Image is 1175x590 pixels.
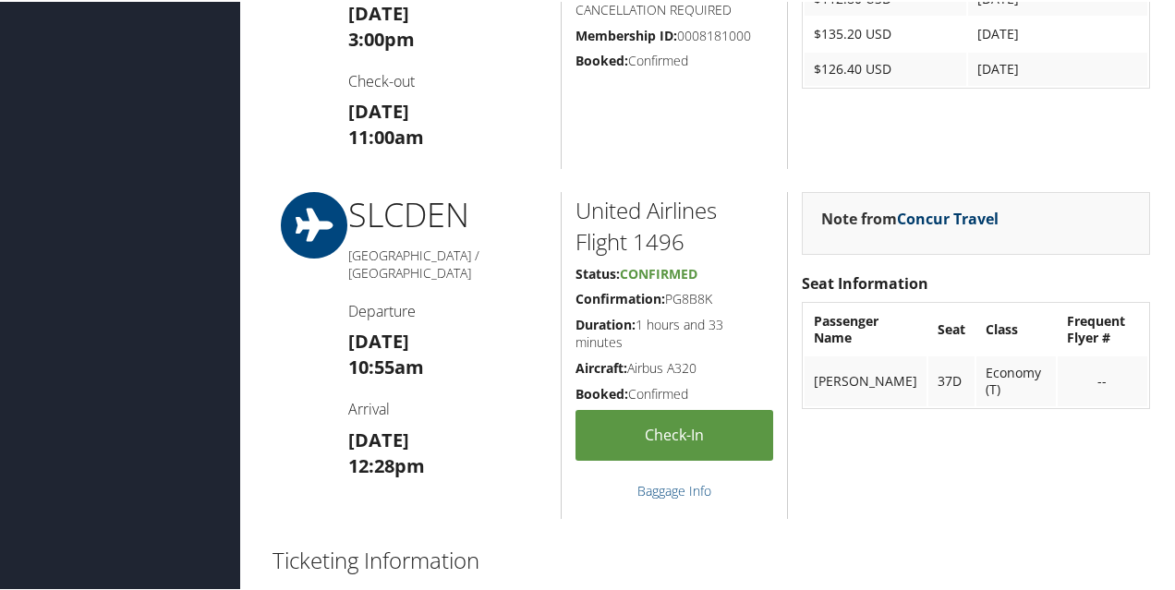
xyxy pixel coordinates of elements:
h5: 1 hours and 33 minutes [575,314,773,350]
h1: SLC DEN [348,190,547,236]
a: Baggage Info [637,480,711,498]
h4: Arrival [348,397,547,417]
strong: Note from [821,207,999,227]
td: [PERSON_NAME] [805,355,927,404]
th: Passenger Name [805,303,927,353]
h5: PG8B8K [575,288,773,307]
strong: 11:00am [348,123,424,148]
td: $126.40 USD [805,51,966,84]
strong: Aircraft: [575,357,627,375]
strong: Duration: [575,314,636,331]
strong: [DATE] [348,426,409,451]
strong: [DATE] [348,327,409,352]
strong: 12:28pm [348,452,425,476]
th: Class [976,303,1055,353]
td: Economy (T) [976,355,1055,404]
strong: 3:00pm [348,25,415,50]
strong: Seat Information [802,271,928,292]
h2: Ticketing Information [273,543,1150,574]
h5: 0008181000 [575,25,773,43]
span: Confirmed [620,263,697,281]
strong: Booked: [575,50,628,67]
a: Concur Travel [897,207,999,227]
strong: [DATE] [348,97,409,122]
strong: 10:55am [348,353,424,378]
a: Check-in [575,408,773,459]
h4: Departure [348,299,547,319]
div: -- [1067,371,1138,388]
strong: Booked: [575,383,628,401]
h5: [GEOGRAPHIC_DATA] / [GEOGRAPHIC_DATA] [348,245,547,281]
h5: Confirmed [575,383,773,402]
td: [DATE] [968,51,1147,84]
td: 37D [928,355,975,404]
h2: United Airlines Flight 1496 [575,193,773,255]
h4: Check-out [348,69,547,90]
h5: Airbus A320 [575,357,773,376]
h5: Confirmed [575,50,773,68]
td: $135.20 USD [805,16,966,49]
td: [DATE] [968,16,1147,49]
strong: Confirmation: [575,288,665,306]
strong: Membership ID: [575,25,677,42]
th: Frequent Flyer # [1058,303,1147,353]
th: Seat [928,303,975,353]
strong: Status: [575,263,620,281]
